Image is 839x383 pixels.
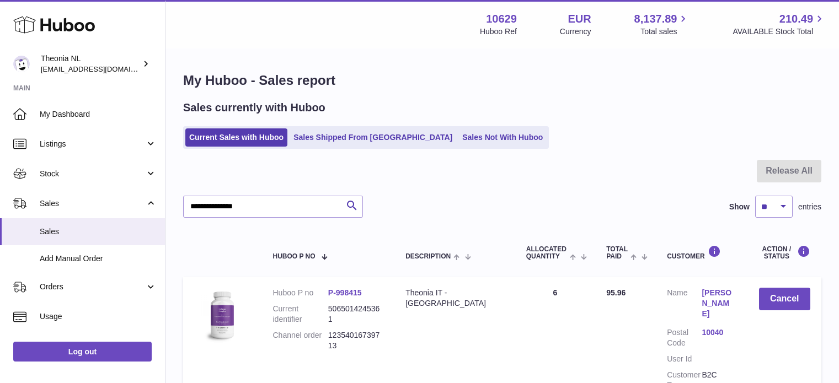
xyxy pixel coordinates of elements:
span: [EMAIL_ADDRESS][DOMAIN_NAME] [41,64,162,73]
a: Log out [13,342,152,362]
div: Currency [560,26,591,37]
a: P-998415 [328,288,362,297]
span: 8,137.89 [634,12,677,26]
strong: 10629 [486,12,517,26]
div: Customer [667,245,736,260]
span: entries [798,202,821,212]
a: 210.49 AVAILABLE Stock Total [733,12,826,37]
div: Huboo Ref [480,26,517,37]
span: Listings [40,139,145,149]
span: Total sales [640,26,690,37]
div: Action / Status [759,245,810,260]
div: Theonia NL [41,53,140,74]
span: 95.96 [606,288,626,297]
img: 106291725893008.jpg [194,288,249,343]
dt: Current identifier [272,304,328,325]
span: Huboo P no [272,253,315,260]
label: Show [729,202,750,212]
dt: Huboo P no [272,288,328,298]
a: Sales Shipped From [GEOGRAPHIC_DATA] [290,128,456,147]
dt: Name [667,288,702,322]
button: Cancel [759,288,810,310]
img: info@wholesomegoods.eu [13,56,30,72]
dd: 5065014245361 [328,304,383,325]
h1: My Huboo - Sales report [183,72,821,89]
span: Total paid [606,246,628,260]
span: Description [405,253,451,260]
a: Sales Not With Huboo [458,128,547,147]
dd: 12354016739713 [328,330,383,351]
strong: EUR [568,12,591,26]
dt: Channel order [272,330,328,351]
a: 8,137.89 Total sales [634,12,690,37]
span: Sales [40,226,157,237]
span: Orders [40,282,145,292]
span: Add Manual Order [40,253,157,264]
a: [PERSON_NAME] [702,288,736,319]
span: Stock [40,169,145,179]
div: Theonia IT - [GEOGRAPHIC_DATA] [405,288,504,309]
span: AVAILABLE Stock Total [733,26,826,37]
dt: Postal Code [667,327,702,348]
span: Sales [40,198,145,209]
h2: Sales currently with Huboo [183,100,325,115]
a: 10040 [702,327,736,338]
span: Usage [40,311,157,322]
span: ALLOCATED Quantity [526,246,567,260]
span: My Dashboard [40,109,157,120]
span: 210.49 [779,12,813,26]
dt: User Id [667,354,702,364]
a: Current Sales with Huboo [185,128,287,147]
